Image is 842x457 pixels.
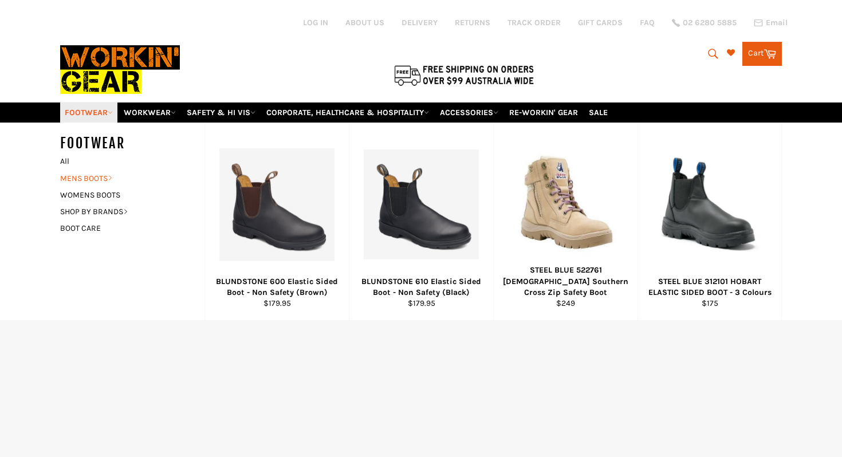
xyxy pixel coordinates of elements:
a: SALE [584,103,612,123]
a: Log in [303,18,328,27]
div: BLUNDSTONE 600 Elastic Sided Boot - Non Safety (Brown) [213,276,342,298]
div: $179.95 [213,298,342,309]
h5: FOOTWEAR [60,134,204,153]
img: STEEL BLUE 312101 HOBART ELASTIC SIDED BOOT - Workin' Gear [652,153,767,255]
a: RETURNS [455,17,490,28]
a: WOMENS BOOTS [54,187,193,203]
div: $249 [501,298,631,309]
a: All [54,153,204,170]
div: STEEL BLUE 522761 [DEMOGRAPHIC_DATA] Southern Cross Zip Safety Boot [501,265,631,298]
div: STEEL BLUE 312101 HOBART ELASTIC SIDED BOOT - 3 Colours [646,276,774,298]
a: WORKWEAR [119,103,180,123]
img: BLUNDSTONE 610 Elastic Sided Boot - Non Safety - Workin Gear [364,149,479,259]
a: BOOT CARE [54,220,193,237]
a: ABOUT US [345,17,384,28]
img: Workin Gear leaders in Workwear, Safety Boots, PPE, Uniforms. Australia's No.1 in Workwear [60,37,180,102]
div: $179.95 [357,298,486,309]
a: ACCESSORIES [435,103,503,123]
a: CORPORATE, HEALTHCARE & HOSPITALITY [262,103,434,123]
a: STEEL BLUE 312101 HOBART ELASTIC SIDED BOOT - Workin' Gear STEEL BLUE 312101 HOBART ELASTIC SIDED... [638,123,782,320]
a: TRACK ORDER [507,17,561,28]
a: RE-WORKIN' GEAR [505,103,583,123]
img: BLUNDSTONE 600 Elastic Sided Boot - Non Safety (Brown) - Workin Gear [219,148,335,261]
a: 02 6280 5885 [672,19,737,27]
a: MENS BOOTS [54,170,193,187]
span: 02 6280 5885 [683,19,737,27]
div: $175 [646,298,774,309]
a: BLUNDSTONE 610 Elastic Sided Boot - Non Safety - Workin Gear BLUNDSTONE 610 Elastic Sided Boot - ... [349,123,493,320]
a: SAFETY & HI VIS [182,103,260,123]
a: BLUNDSTONE 600 Elastic Sided Boot - Non Safety (Brown) - Workin Gear BLUNDSTONE 600 Elastic Sided... [204,123,349,320]
img: Flat $9.95 shipping Australia wide [392,63,536,87]
a: STEEL BLUE 522761 Ladies Southern Cross Zip Safety Boot - Workin Gear STEEL BLUE 522761 [DEMOGRAP... [493,123,638,320]
img: STEEL BLUE 522761 Ladies Southern Cross Zip Safety Boot - Workin Gear [508,147,623,262]
a: Email [754,18,788,27]
a: FAQ [640,17,655,28]
a: FOOTWEAR [60,103,117,123]
a: DELIVERY [402,17,438,28]
div: BLUNDSTONE 610 Elastic Sided Boot - Non Safety (Black) [357,276,486,298]
span: Email [766,19,788,27]
a: GIFT CARDS [578,17,623,28]
a: SHOP BY BRANDS [54,203,193,220]
a: Cart [742,42,782,66]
